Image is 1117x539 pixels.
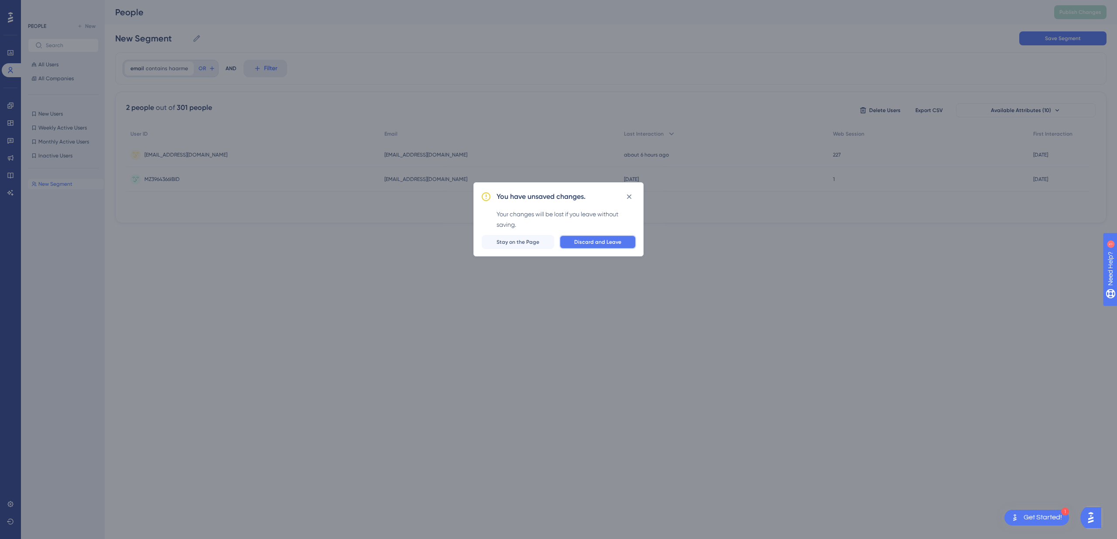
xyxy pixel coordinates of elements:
[1010,512,1020,523] img: launcher-image-alternative-text
[21,2,55,13] span: Need Help?
[1061,508,1069,515] div: 1
[497,209,636,230] div: Your changes will be lost if you leave without saving.
[1024,513,1062,522] div: Get Started!
[1004,510,1069,525] div: Open Get Started! checklist, remaining modules: 1
[497,191,586,202] h2: You have unsaved changes.
[574,239,621,246] span: Discard and Leave
[1080,505,1107,531] iframe: UserGuiding AI Assistant Launcher
[61,4,63,11] div: 1
[497,239,539,246] span: Stay on the Page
